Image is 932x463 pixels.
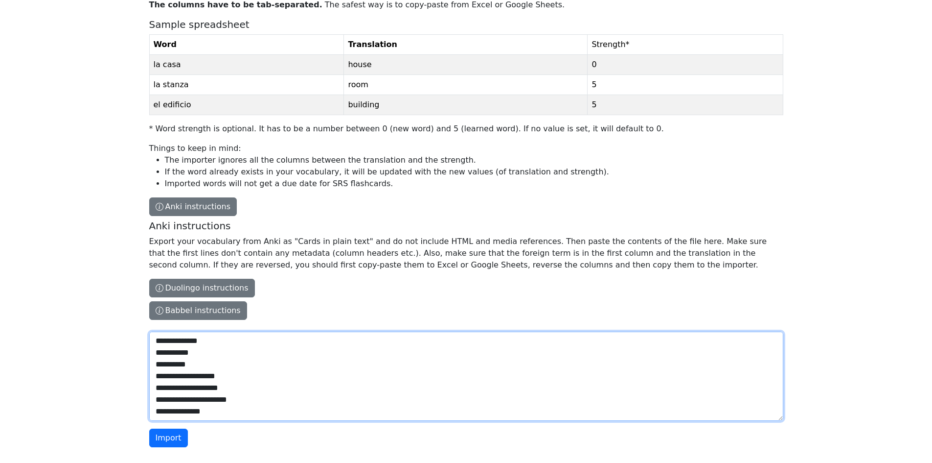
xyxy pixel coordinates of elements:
[149,301,247,320] button: The columns have to be tab-separated. The safest way is to copy-paste from Excel or Google Sheets...
[344,75,588,95] td: room
[149,75,344,95] td: la stanza
[588,95,783,115] td: 5
[344,55,588,75] td: house
[149,429,188,447] button: Import
[149,236,779,271] p: Export your vocabulary from Anki as "Cards in plain text" and do not include HTML and media refer...
[149,19,783,30] h5: Sample spreadsheet
[149,35,344,55] th: Word
[344,95,588,115] td: building
[165,154,783,166] li: The importer ignores all the columns between the translation and the strength.
[149,95,344,115] td: el edificio
[588,55,783,75] td: 0
[149,279,255,297] button: The columns have to be tab-separated. The safest way is to copy-paste from Excel or Google Sheets...
[149,197,237,216] button: The columns have to be tab-separated. The safest way is to copy-paste from Excel or Google Sheets...
[344,35,588,55] th: Translation
[588,75,783,95] td: 5
[149,220,779,232] h5: Anki instructions
[149,143,783,190] p: Things to keep in mind:
[165,166,783,178] li: If the word already exists in your vocabulary, it will be updated with the new values (of transla...
[591,40,629,49] span: Strength *
[165,178,783,190] li: Imported words will not get a due date for SRS flashcards.
[149,55,344,75] td: la casa
[149,123,783,135] p: * Word strength is optional. It has to be a number between 0 (new word) and 5 (learned word). If ...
